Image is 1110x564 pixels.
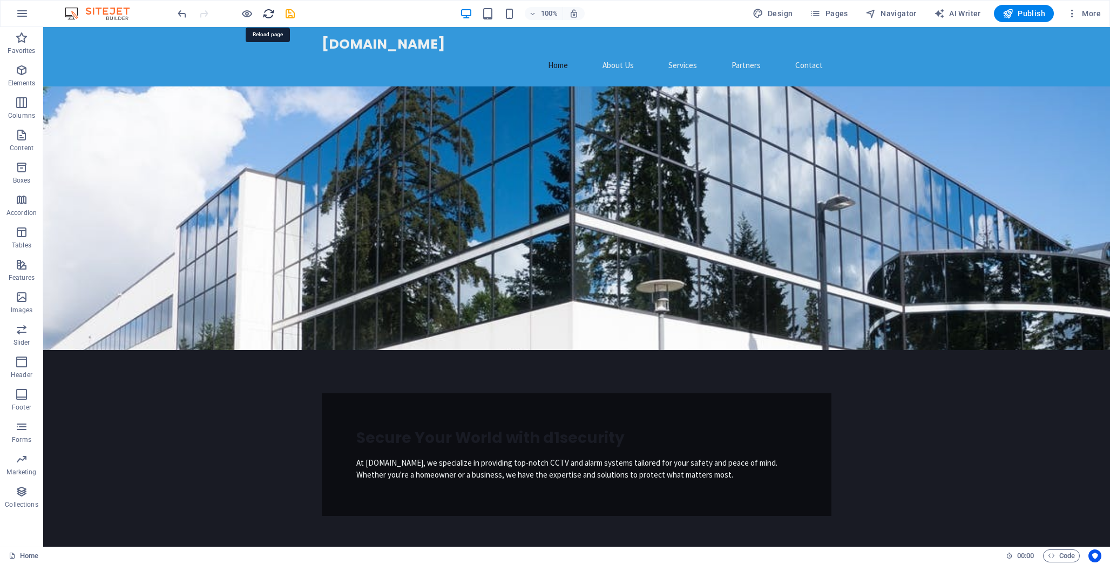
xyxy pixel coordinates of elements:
p: Header [11,371,32,379]
a: Click to cancel selection. Double-click to open Pages [9,549,38,562]
img: Editor Logo [62,7,143,20]
p: Marketing [6,468,36,476]
p: Favorites [8,46,35,55]
button: save [283,7,296,20]
button: reload [262,7,275,20]
span: More [1067,8,1101,19]
button: 100% [525,7,563,20]
span: : [1025,552,1026,560]
span: Pages [810,8,848,19]
div: Design (Ctrl+Alt+Y) [748,5,797,22]
button: Pages [806,5,852,22]
button: Design [748,5,797,22]
p: Images [11,306,33,314]
p: Slider [13,338,30,347]
p: Boxes [13,176,31,185]
span: 00 00 [1017,549,1034,562]
h6: Session time [1006,549,1034,562]
p: Collections [5,500,38,509]
button: Publish [994,5,1054,22]
button: Usercentrics [1088,549,1101,562]
p: Accordion [6,209,37,217]
i: On resize automatically adjust zoom level to fit chosen device. [569,9,579,18]
p: Footer [12,403,31,412]
p: Features [9,273,35,282]
span: Design [753,8,793,19]
button: AI Writer [930,5,985,22]
button: More [1062,5,1105,22]
p: Content [10,144,33,152]
span: Navigator [865,8,917,19]
p: Tables [12,241,31,250]
p: Forms [12,435,31,444]
button: undo [175,7,188,20]
p: Elements [8,79,36,88]
i: Save (Ctrl+S) [284,8,296,20]
span: AI Writer [934,8,981,19]
h6: 100% [541,7,558,20]
p: Columns [8,111,35,120]
span: Code [1048,549,1075,562]
span: Publish [1003,8,1045,19]
button: Code [1043,549,1080,562]
button: Navigator [861,5,921,22]
i: Undo: Change website name (Ctrl+Z) [176,8,188,20]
